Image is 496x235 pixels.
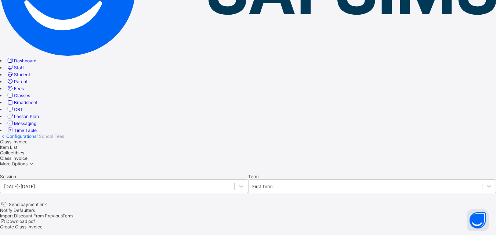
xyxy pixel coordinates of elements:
span: Dashboard [14,58,36,63]
span: Parent [14,79,28,84]
span: Lesson Plan [14,114,39,119]
span: Fees [14,86,24,91]
a: Staff [6,65,24,70]
a: Lesson Plan [6,114,39,119]
span: Send payment link [8,202,47,207]
a: Classes [6,93,30,98]
div: First Term [252,184,272,189]
span: Messaging [14,121,36,126]
span: Time Table [14,128,37,133]
button: Open asap [467,209,489,231]
span: Download pdf [6,219,35,224]
a: Broadsheet [6,100,37,105]
span: Staff [14,65,24,70]
a: Dashboard [6,58,36,63]
a: Messaging [6,121,36,126]
a: Time Table [6,128,37,133]
span: CBT [14,107,23,112]
a: Fees [6,86,24,91]
span: Classes [14,93,30,98]
a: CBT [6,107,23,112]
span: / School Fees [36,133,64,139]
div: [DATE]-[DATE] [4,184,35,189]
span: Term [248,174,258,179]
span: Broadsheet [14,100,37,105]
a: Student [6,72,30,77]
a: Configurations [6,133,36,139]
span: Student [14,72,30,77]
a: Parent [6,79,28,84]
